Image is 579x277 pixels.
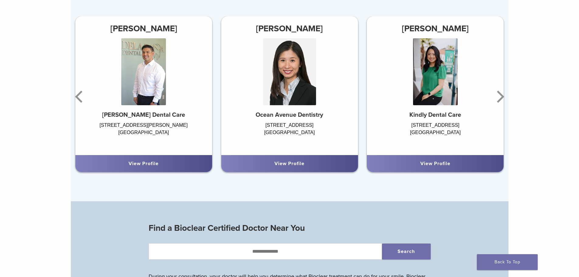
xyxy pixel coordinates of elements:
[121,38,166,105] img: Andrew Dela Rama
[413,38,457,105] img: Li Jia Sheng
[221,21,358,36] h3: [PERSON_NAME]
[274,161,305,167] a: View Profile
[75,122,212,149] div: [STREET_ADDRESS][PERSON_NAME] [GEOGRAPHIC_DATA]
[367,122,504,149] div: [STREET_ADDRESS] [GEOGRAPHIC_DATA]
[102,111,185,119] strong: [PERSON_NAME] Dental Care
[263,38,316,105] img: Dr. Sandy Shih
[382,244,431,259] button: Search
[129,161,159,167] a: View Profile
[493,78,505,115] button: Next
[409,111,461,119] strong: Kindly Dental Care
[367,21,504,36] h3: [PERSON_NAME]
[149,221,431,235] h3: Find a Bioclear Certified Doctor Near You
[420,161,450,167] a: View Profile
[74,78,86,115] button: Previous
[477,254,538,270] a: Back To Top
[75,21,212,36] h3: [PERSON_NAME]
[256,111,323,119] strong: Ocean Avenue Dentistry
[221,122,358,149] div: [STREET_ADDRESS] [GEOGRAPHIC_DATA]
